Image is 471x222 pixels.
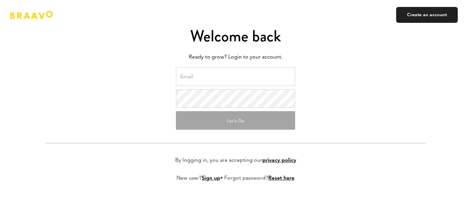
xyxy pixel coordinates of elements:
[262,158,296,163] a: privacy policy
[175,156,296,164] p: By logging in, you are accepting our
[190,25,281,47] span: Welcome back
[177,174,294,182] p: New user? • Forgot password?
[202,176,220,181] a: Sign up
[396,7,458,23] a: Create an account
[268,176,294,181] a: Reset here
[176,67,295,86] input: Email
[176,111,295,130] button: Let's Go
[45,52,426,62] p: Ready to grow? Login to your account.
